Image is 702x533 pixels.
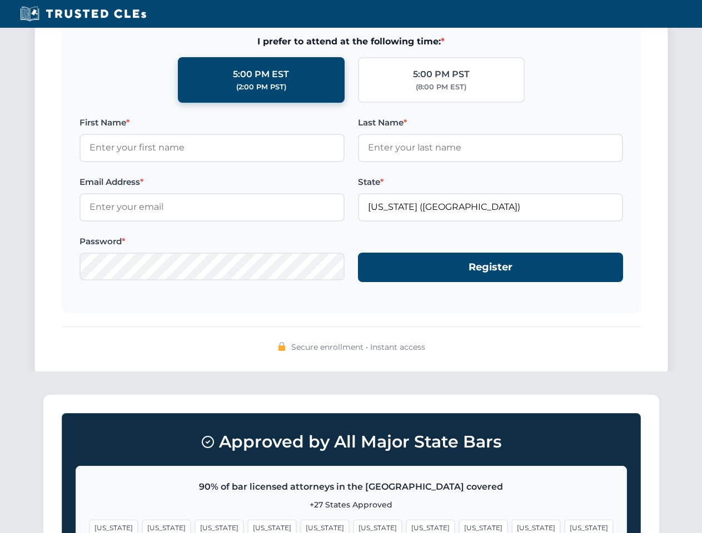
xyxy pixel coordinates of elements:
[17,6,150,22] img: Trusted CLEs
[358,134,623,162] input: Enter your last name
[416,82,466,93] div: (8:00 PM EST)
[233,67,289,82] div: 5:00 PM EST
[358,175,623,189] label: State
[89,499,613,511] p: +27 States Approved
[79,134,345,162] input: Enter your first name
[79,235,345,248] label: Password
[277,342,286,351] img: 🔒
[76,427,627,457] h3: Approved by All Major State Bars
[358,116,623,129] label: Last Name
[79,34,623,49] span: I prefer to attend at the following time:
[79,116,345,129] label: First Name
[89,480,613,494] p: 90% of bar licensed attorneys in the [GEOGRAPHIC_DATA] covered
[413,67,470,82] div: 5:00 PM PST
[358,193,623,221] input: Florida (FL)
[79,193,345,221] input: Enter your email
[79,175,345,189] label: Email Address
[291,341,425,353] span: Secure enrollment • Instant access
[358,253,623,282] button: Register
[236,82,286,93] div: (2:00 PM PST)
